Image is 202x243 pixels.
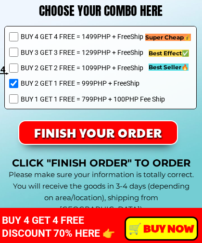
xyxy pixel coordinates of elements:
h3: 4 [0,63,11,77]
h3: CHOOSE YOUR COMBO HERE [15,1,186,21]
span: BUY 2 GET 1 FREE = 999PHP + FreeShip [21,78,165,89]
span: BUY 4 GET 4 FREE = 1499PHP + FreeShip [21,31,165,42]
p: FINISH YOUR ORDER [19,121,177,144]
span: BUY 1 GET 1 FREE = 799PHP + 100PHP Fee Ship [21,94,165,104]
span: Super Cheap💰 [145,34,191,41]
h3: BUY 4 GET 4 FREE DISCOUNT 70% HERE 👉 [2,214,148,241]
span: BUY 3 GET 3 FREE = 1299PHP + FreeShip [21,47,165,58]
h3: Please make sure your information is totally correct. You will receive the goods in 3-4 days (dep... [8,169,194,215]
span: Best Seller🔥 [149,64,189,71]
p: ️🛒 BUY NOW [126,218,196,239]
span: BUY 2 GET 2 FREE = 1099PHP + FreeShip [21,63,165,73]
span: Best Effect✅ [149,50,189,57]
